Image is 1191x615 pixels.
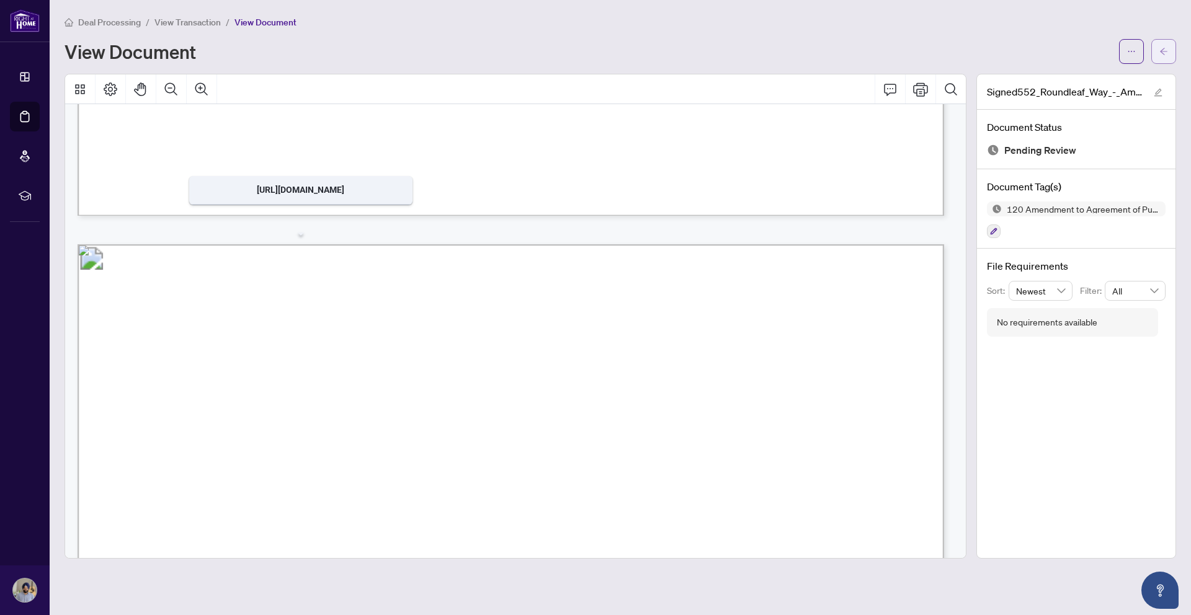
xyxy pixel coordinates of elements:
img: Document Status [987,144,999,156]
li: / [226,15,230,29]
span: arrow-left [1159,47,1168,56]
h4: Document Tag(s) [987,179,1166,194]
p: Sort: [987,284,1009,298]
h4: File Requirements [987,259,1166,273]
span: Deal Processing [78,17,141,28]
h4: Document Status [987,120,1166,135]
img: Status Icon [987,201,1002,216]
span: Newest [1016,281,1066,300]
div: No requirements available [997,316,1097,329]
span: home [65,18,73,27]
span: All [1112,281,1158,300]
span: 120 Amendment to Agreement of Purchase and Sale [1002,205,1166,213]
span: Signed552_Roundleaf_Way_-_Amendment_to_Agreement_of_Purchase_and_Sale.pdf [987,84,1142,99]
span: edit [1154,88,1162,97]
img: logo [10,9,40,32]
li: / [146,15,149,29]
span: View Transaction [154,17,221,28]
span: View Document [234,17,297,28]
span: Pending Review [1004,142,1076,159]
span: ellipsis [1127,47,1136,56]
h1: View Document [65,42,196,61]
img: Profile Icon [13,578,37,602]
button: Open asap [1141,572,1179,609]
p: Filter: [1080,284,1105,298]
